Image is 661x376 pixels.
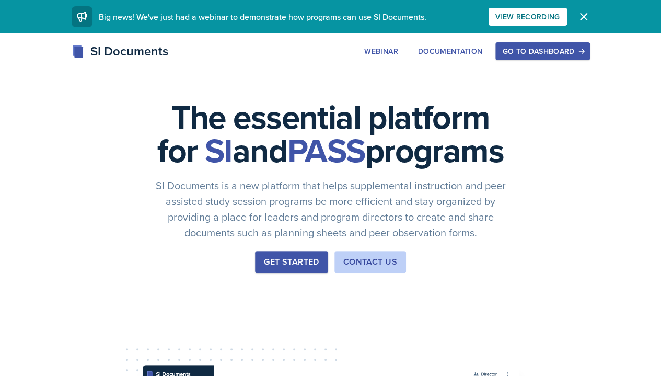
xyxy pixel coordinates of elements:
button: Get Started [255,251,328,273]
div: Go to Dashboard [502,47,583,55]
button: Go to Dashboard [495,42,589,60]
button: Contact Us [334,251,406,273]
button: Webinar [357,42,404,60]
div: View Recording [495,13,560,21]
button: Documentation [411,42,490,60]
div: Get Started [264,256,319,268]
div: Webinar [364,47,398,55]
span: Big news! We've just had a webinar to demonstrate how programs can use SI Documents. [99,11,426,22]
div: Contact Us [343,256,397,268]
div: Documentation [418,47,483,55]
button: View Recording [489,8,567,26]
div: SI Documents [72,42,168,61]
